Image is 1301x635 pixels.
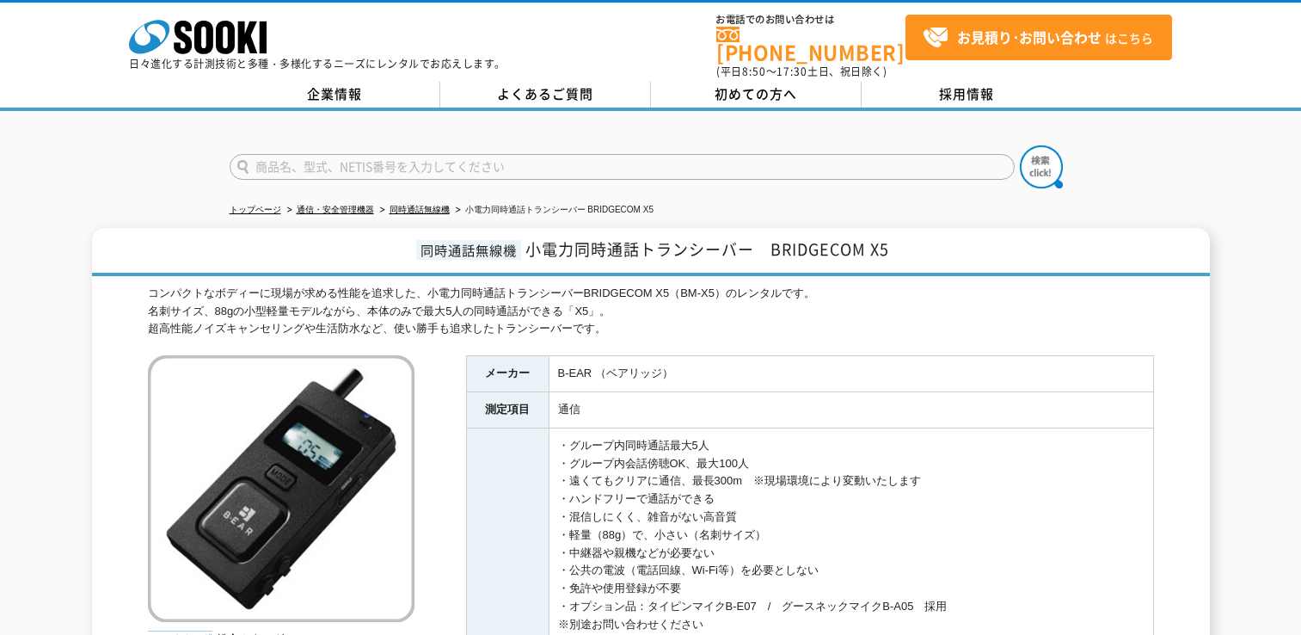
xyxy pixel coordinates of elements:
span: お電話でのお問い合わせは [716,15,905,25]
th: 測定項目 [466,392,549,428]
a: 同時通話無線機 [390,205,450,214]
a: 採用情報 [862,82,1072,108]
span: 初めての方へ [715,84,797,103]
input: 商品名、型式、NETIS番号を入力してください [230,154,1015,180]
td: B-EAR （ベアリッジ） [549,356,1153,392]
a: 通信・安全管理機器 [297,205,374,214]
a: お見積り･お問い合わせはこちら [905,15,1172,60]
th: メーカー [466,356,549,392]
div: コンパクトなボディーに現場が求める性能を追求した、小電力同時通話トランシーバーBRIDGECOM X5（BM-X5）のレンタルです。 名刺サイズ、88gの小型軽量モデルながら、本体のみで最大5人... [148,285,1154,338]
span: 17:30 [776,64,807,79]
span: 小電力同時通話トランシーバー BRIDGECOM X5 [525,237,889,261]
a: 企業情報 [230,82,440,108]
img: btn_search.png [1020,145,1063,188]
li: 小電力同時通話トランシーバー BRIDGECOM X5 [452,201,654,219]
span: (平日 ～ 土日、祝日除く) [716,64,887,79]
span: 8:50 [742,64,766,79]
td: 通信 [549,392,1153,428]
a: [PHONE_NUMBER] [716,27,905,62]
img: 小電力同時通話トランシーバー BRIDGECOM X5 [148,355,414,622]
p: 日々進化する計測技術と多種・多様化するニーズにレンタルでお応えします。 [129,59,506,69]
a: よくあるご質問 [440,82,651,108]
a: 初めての方へ [651,82,862,108]
span: はこちら [923,25,1153,51]
span: 同時通話無線機 [416,240,521,260]
a: トップページ [230,205,281,214]
strong: お見積り･お問い合わせ [957,27,1102,47]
